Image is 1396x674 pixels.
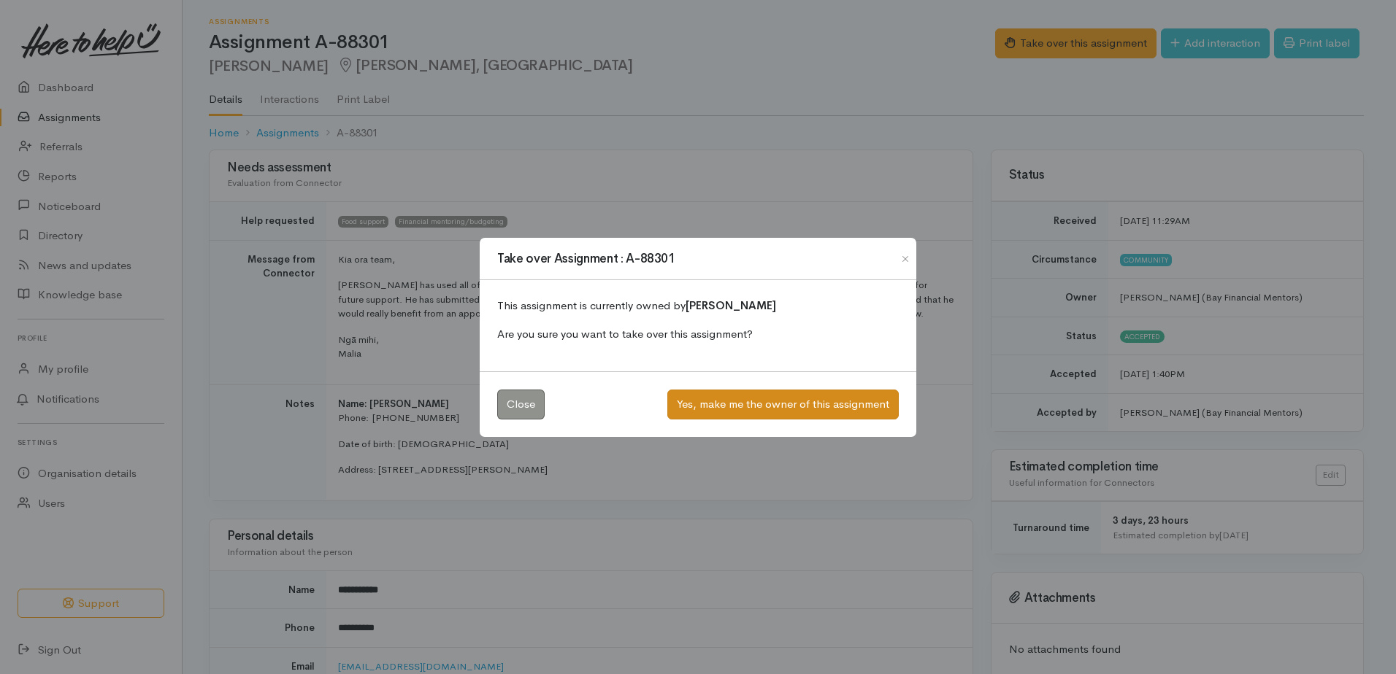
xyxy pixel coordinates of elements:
[497,249,675,268] h1: Take over Assignment : A-88301
[686,298,776,312] b: [PERSON_NAME]
[667,390,899,419] button: Yes, make me the owner of this assignment
[497,298,899,314] p: This assignment is currently owned by
[497,326,899,343] p: Are you sure you want to take over this assignment?
[497,390,545,419] button: Close
[894,250,917,268] button: Close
